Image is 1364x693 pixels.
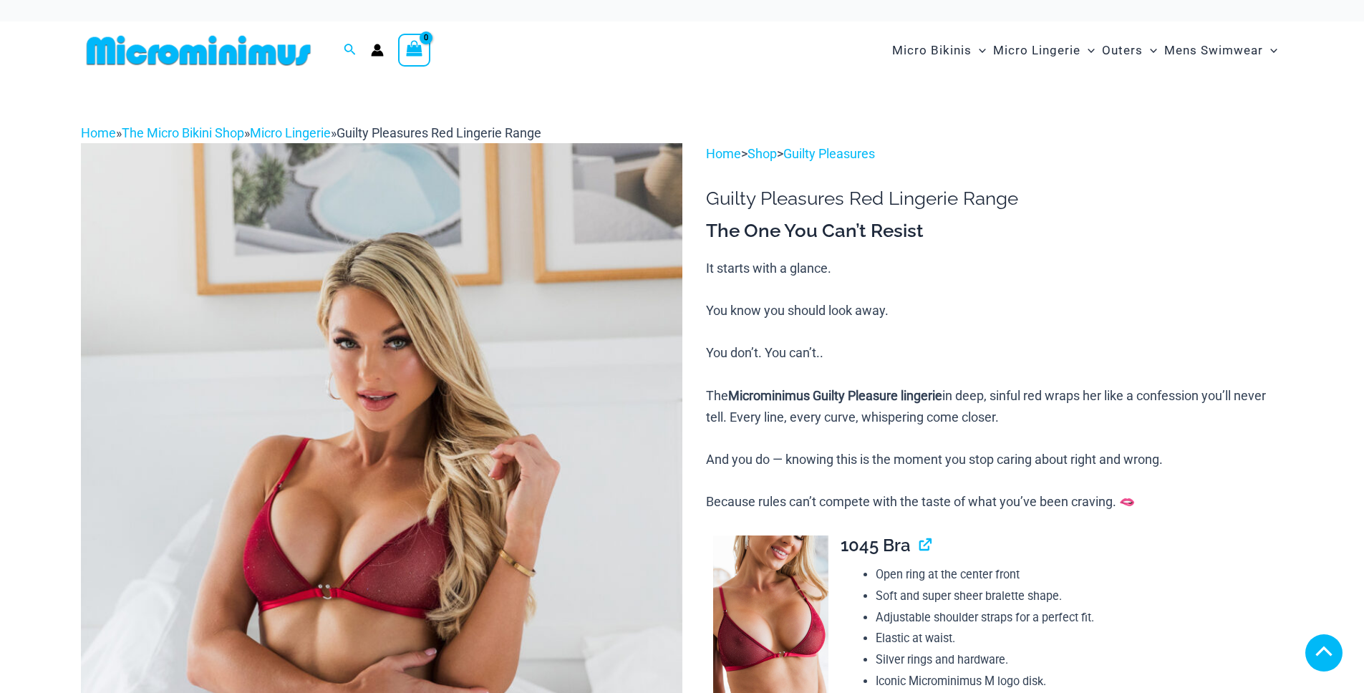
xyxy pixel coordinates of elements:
[1098,29,1161,72] a: OutersMenu ToggleMenu Toggle
[706,188,1283,210] h1: Guilty Pleasures Red Lingerie Range
[841,535,911,556] span: 1045 Bra
[876,607,1284,629] li: Adjustable shoulder straps for a perfect fit.
[993,32,1080,69] span: Micro Lingerie
[706,258,1283,513] p: It starts with a glance. You know you should look away. You don’t. You can’t.. The in deep, sinfu...
[972,32,986,69] span: Menu Toggle
[337,125,541,140] span: Guilty Pleasures Red Lingerie Range
[81,125,541,140] span: » » »
[876,628,1284,649] li: Elastic at waist.
[706,219,1283,243] h3: The One You Can’t Resist
[706,146,741,161] a: Home
[892,32,972,69] span: Micro Bikinis
[1263,32,1277,69] span: Menu Toggle
[990,29,1098,72] a: Micro LingerieMenu ToggleMenu Toggle
[81,125,116,140] a: Home
[876,671,1284,692] li: Iconic Microminimus M logo disk.
[889,29,990,72] a: Micro BikinisMenu ToggleMenu Toggle
[344,42,357,59] a: Search icon link
[783,146,875,161] a: Guilty Pleasures
[1161,29,1281,72] a: Mens SwimwearMenu ToggleMenu Toggle
[250,125,331,140] a: Micro Lingerie
[398,34,431,67] a: View Shopping Cart, empty
[81,34,316,67] img: MM SHOP LOGO FLAT
[876,564,1284,586] li: Open ring at the center front
[748,146,777,161] a: Shop
[728,388,942,403] b: Microminimus Guilty Pleasure lingerie
[886,26,1284,74] nav: Site Navigation
[1143,32,1157,69] span: Menu Toggle
[1080,32,1095,69] span: Menu Toggle
[122,125,244,140] a: The Micro Bikini Shop
[1102,32,1143,69] span: Outers
[706,143,1283,165] p: > >
[876,649,1284,671] li: Silver rings and hardware.
[371,44,384,57] a: Account icon link
[1164,32,1263,69] span: Mens Swimwear
[876,586,1284,607] li: Soft and super sheer bralette shape.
